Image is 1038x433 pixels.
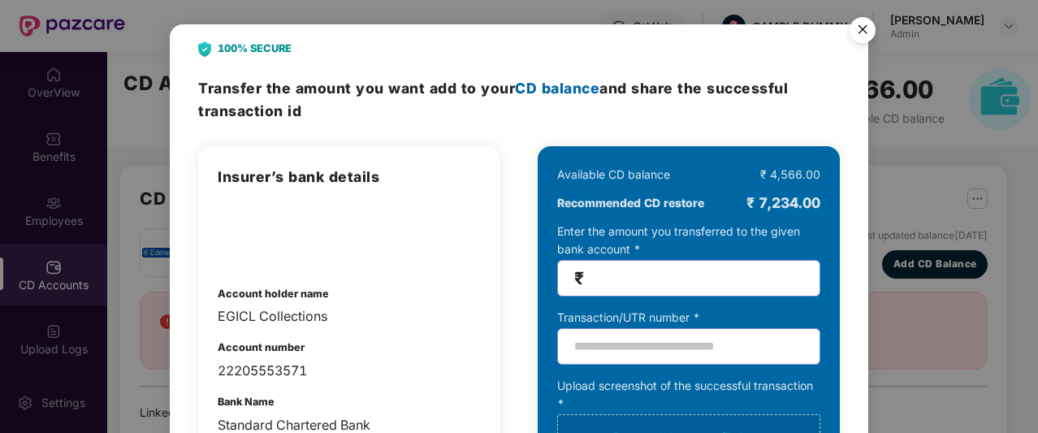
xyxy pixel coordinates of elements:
[574,269,584,288] span: ₹
[218,341,305,353] b: Account number
[557,223,820,297] div: Enter the amount you transferred to the given bank account *
[515,80,599,97] span: CD balance
[218,166,481,188] h3: Insurer’s bank details
[557,194,704,212] b: Recommended CD restore
[218,396,275,408] b: Bank Name
[218,288,329,300] b: Account holder name
[198,77,840,122] h3: Transfer the amount and share the successful transaction id
[218,361,481,381] div: 22205553571
[760,166,820,184] div: ₹ 4,566.00
[218,205,302,262] img: integrations
[746,192,820,214] div: ₹ 7,234.00
[557,309,820,327] div: Transaction/UTR number *
[218,41,292,57] b: 100% SECURE
[840,10,885,55] img: svg+xml;base64,PHN2ZyB4bWxucz0iaHR0cDovL3d3dy53My5vcmcvMjAwMC9zdmciIHdpZHRoPSI1NiIgaGVpZ2h0PSI1Ni...
[356,80,599,97] span: you want add to your
[840,9,884,53] button: Close
[198,41,211,57] img: svg+xml;base64,PHN2ZyB4bWxucz0iaHR0cDovL3d3dy53My5vcmcvMjAwMC9zdmciIHdpZHRoPSIyNCIgaGVpZ2h0PSIyOC...
[218,306,481,327] div: EGICL Collections
[557,166,670,184] div: Available CD balance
